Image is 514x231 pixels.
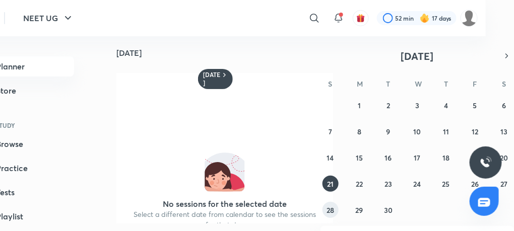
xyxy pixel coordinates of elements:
[356,179,363,189] abbr: September 22, 2025
[409,97,425,113] button: September 3, 2025
[471,179,479,189] abbr: September 26, 2025
[323,176,339,192] button: September 21, 2025
[415,79,422,89] abbr: Wednesday
[323,202,339,218] button: September 28, 2025
[413,127,421,136] abbr: September 10, 2025
[384,205,393,215] abbr: September 30, 2025
[420,13,430,23] img: streak
[467,97,483,113] button: September 5, 2025
[380,149,397,166] button: September 16, 2025
[438,123,454,139] button: September 11, 2025
[500,127,507,136] abbr: September 13, 2025
[357,79,363,89] abbr: Monday
[387,79,391,89] abbr: Tuesday
[329,127,332,136] abbr: September 7, 2025
[356,153,363,163] abbr: September 15, 2025
[327,205,334,215] abbr: September 28, 2025
[356,205,363,215] abbr: September 29, 2025
[414,153,420,163] abbr: September 17, 2025
[357,127,361,136] abbr: September 8, 2025
[500,153,508,163] abbr: September 20, 2025
[380,202,397,218] button: September 30, 2025
[415,101,419,110] abbr: September 3, 2025
[444,79,448,89] abbr: Thursday
[473,79,477,89] abbr: Friday
[116,49,341,57] h4: [DATE]
[351,202,367,218] button: September 29, 2025
[496,176,512,192] button: September 27, 2025
[473,101,477,110] abbr: September 5, 2025
[480,157,492,169] img: ttu
[496,149,512,166] button: September 20, 2025
[323,123,339,139] button: September 7, 2025
[467,123,483,139] button: September 12, 2025
[502,101,506,110] abbr: September 6, 2025
[387,101,390,110] abbr: September 2, 2025
[380,176,397,192] button: September 23, 2025
[443,127,449,136] abbr: September 11, 2025
[500,179,507,189] abbr: September 27, 2025
[327,153,334,163] abbr: September 14, 2025
[467,176,483,192] button: September 26, 2025
[351,149,367,166] button: September 15, 2025
[387,127,391,136] abbr: September 9, 2025
[467,149,483,166] button: September 19, 2025
[438,149,454,166] button: September 18, 2025
[461,10,478,27] img: VAISHNAVI DWIVEDI
[205,151,245,192] img: No events
[496,97,512,113] button: September 6, 2025
[356,14,365,23] img: avatar
[323,149,339,166] button: September 14, 2025
[380,123,397,139] button: September 9, 2025
[409,123,425,139] button: September 10, 2025
[472,127,478,136] abbr: September 12, 2025
[358,101,361,110] abbr: September 1, 2025
[128,209,321,230] p: Select a different date from calendar to see the sessions for that day
[438,176,454,192] button: September 25, 2025
[496,123,512,139] button: September 13, 2025
[351,97,367,113] button: September 1, 2025
[380,97,397,113] button: September 2, 2025
[444,101,448,110] abbr: September 4, 2025
[17,8,80,28] button: NEET UG
[502,79,506,89] abbr: Saturday
[438,97,454,113] button: September 4, 2025
[335,49,500,63] button: [DATE]
[353,10,369,26] button: avatar
[401,49,434,63] span: [DATE]
[329,79,333,89] abbr: Sunday
[409,176,425,192] button: September 24, 2025
[472,153,479,163] abbr: September 19, 2025
[413,179,421,189] abbr: September 24, 2025
[385,153,392,163] abbr: September 16, 2025
[384,179,392,189] abbr: September 23, 2025
[203,71,221,87] h6: [DATE]
[351,123,367,139] button: September 8, 2025
[409,149,425,166] button: September 17, 2025
[442,179,450,189] abbr: September 25, 2025
[351,176,367,192] button: September 22, 2025
[327,179,334,189] abbr: September 21, 2025
[442,153,449,163] abbr: September 18, 2025
[163,200,287,208] h4: No sessions for the selected date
